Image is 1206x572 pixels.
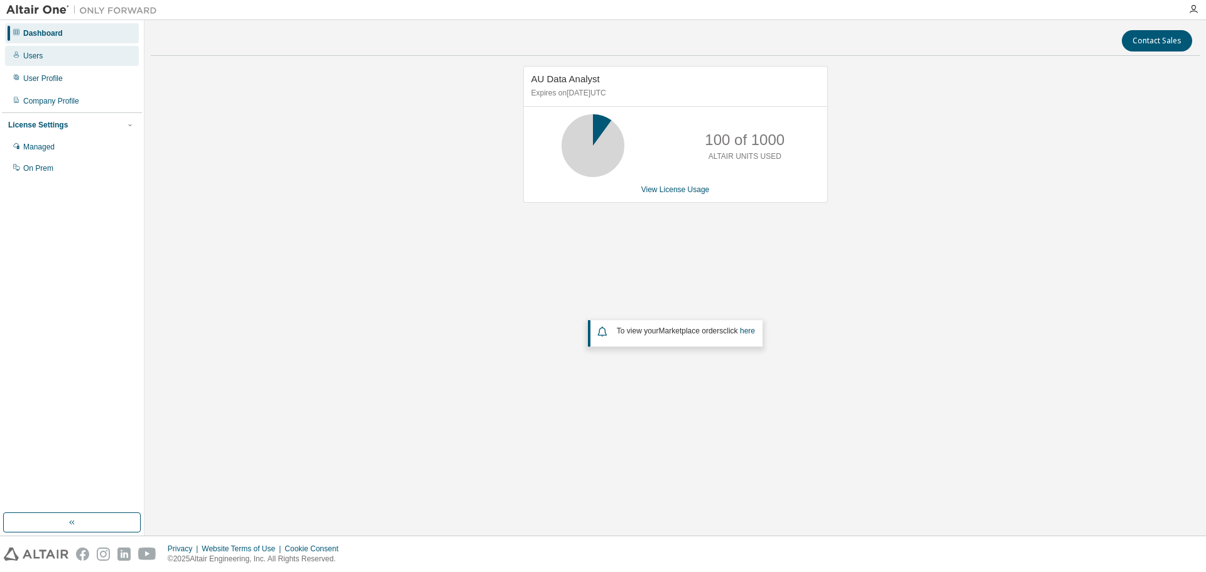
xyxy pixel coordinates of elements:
[23,28,63,38] div: Dashboard
[285,544,345,554] div: Cookie Consent
[531,88,817,99] p: Expires on [DATE] UTC
[168,544,202,554] div: Privacy
[202,544,285,554] div: Website Terms of Use
[8,120,68,130] div: License Settings
[23,51,43,61] div: Users
[23,96,79,106] div: Company Profile
[4,548,68,561] img: altair_logo.svg
[641,185,710,194] a: View License Usage
[168,554,346,564] p: © 2025 Altair Engineering, Inc. All Rights Reserved.
[740,326,755,335] a: here
[23,163,53,173] div: On Prem
[138,548,156,561] img: youtube.svg
[6,4,163,16] img: Altair One
[97,548,110,561] img: instagram.svg
[531,73,600,84] span: AU Data Analyst
[705,129,785,151] p: 100 of 1000
[23,142,55,152] div: Managed
[1122,30,1192,51] button: Contact Sales
[659,326,724,335] em: Marketplace orders
[617,326,755,335] span: To view your click
[76,548,89,561] img: facebook.svg
[709,151,781,162] p: ALTAIR UNITS USED
[23,73,63,84] div: User Profile
[117,548,131,561] img: linkedin.svg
